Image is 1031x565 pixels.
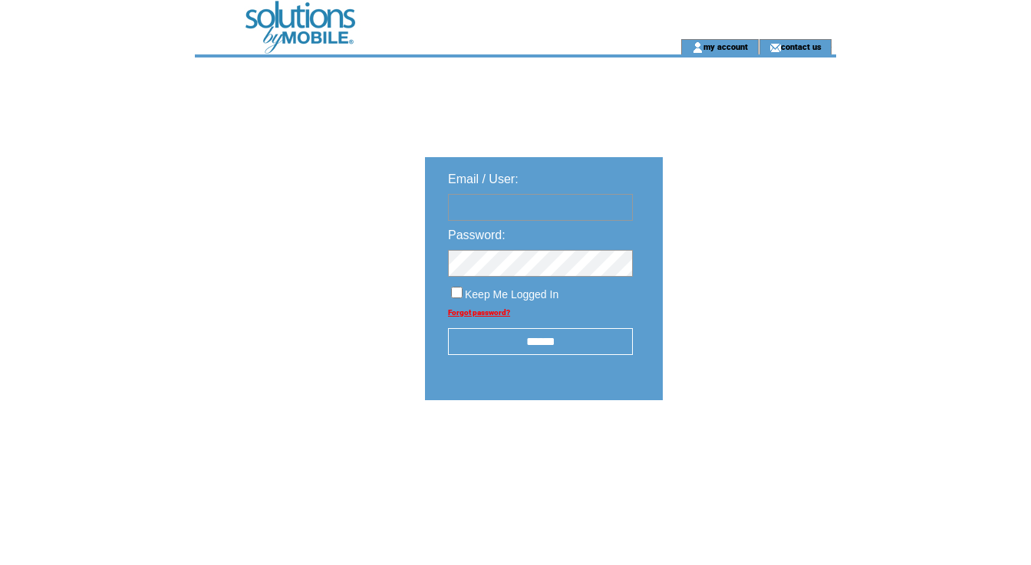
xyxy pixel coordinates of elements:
[448,308,510,317] a: Forgot password?
[448,228,506,241] span: Password:
[465,288,558,301] span: Keep Me Logged In
[448,172,519,186] span: Email / User:
[703,41,748,51] a: my account
[769,41,781,54] img: contact_us_icon.gif;jsessionid=B6C51AF2F9262603C143046DC5757BF2
[781,41,822,51] a: contact us
[692,41,703,54] img: account_icon.gif;jsessionid=B6C51AF2F9262603C143046DC5757BF2
[707,439,784,458] img: transparent.png;jsessionid=B6C51AF2F9262603C143046DC5757BF2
